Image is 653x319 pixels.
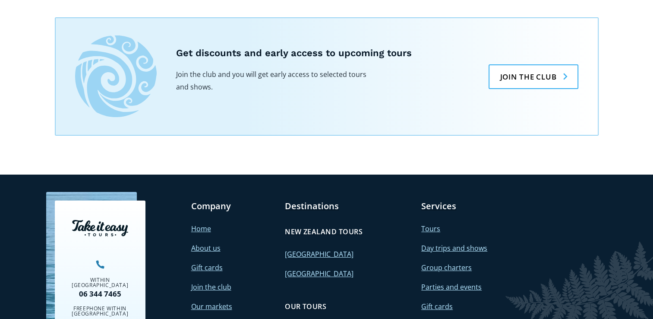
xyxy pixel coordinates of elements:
[191,263,223,272] a: Gift cards
[176,68,375,93] p: Join the club and you will get early access to selected tours and shows.
[489,64,578,89] a: Join the club
[191,282,231,292] a: Join the club
[421,263,472,272] a: Group charters
[421,243,487,253] a: Day trips and shows
[191,302,232,311] a: Our markets
[191,224,211,233] a: Home
[285,302,326,311] h4: Our tours
[191,201,276,212] h3: Company
[285,227,363,236] h4: New Zealand tours
[61,278,139,288] div: Within [GEOGRAPHIC_DATA]
[421,201,456,212] a: Services
[61,290,139,297] a: 06 344 7465
[285,269,353,278] a: [GEOGRAPHIC_DATA]
[285,249,353,259] a: [GEOGRAPHIC_DATA]
[285,201,339,212] a: Destinations
[421,282,482,292] a: Parties and events
[285,297,326,316] a: Our tours
[191,243,221,253] a: About us
[61,306,139,316] div: Freephone within [GEOGRAPHIC_DATA]
[72,220,128,236] img: Take it easy tours
[176,47,412,60] h3: Get discounts and early access to upcoming tours
[421,224,440,233] a: Tours
[285,223,363,241] a: New Zealand tours
[421,302,453,311] a: Gift cards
